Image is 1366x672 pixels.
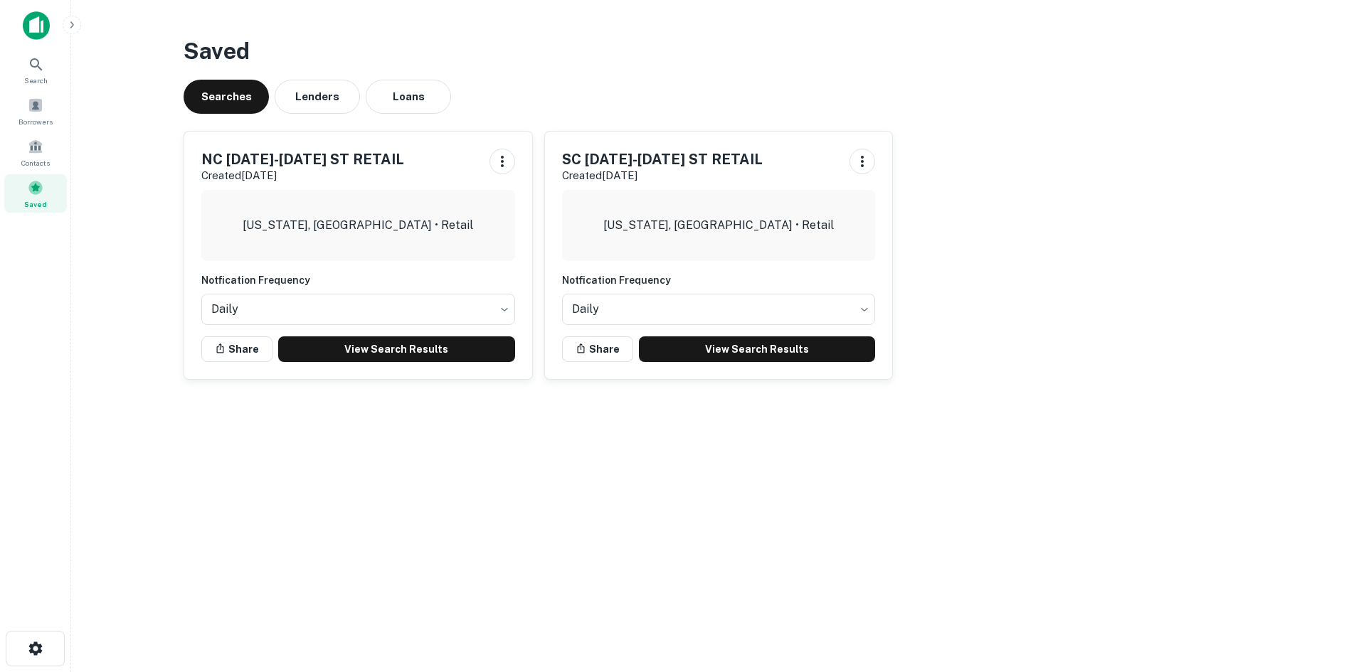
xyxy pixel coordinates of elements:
span: Search [24,75,48,86]
a: Borrowers [4,92,67,130]
span: Contacts [21,157,50,169]
a: View Search Results [639,336,876,362]
span: Borrowers [18,116,53,127]
h6: Notfication Frequency [562,272,876,288]
span: Saved [24,198,47,210]
a: View Search Results [278,336,515,362]
a: Saved [4,174,67,213]
button: Share [201,336,272,362]
a: Contacts [4,133,67,171]
p: Created [DATE] [562,167,763,184]
p: Created [DATE] [201,167,404,184]
a: Search [4,50,67,89]
button: Loans [366,80,451,114]
button: Share [562,336,633,362]
div: Without label [201,289,515,329]
p: [US_STATE], [GEOGRAPHIC_DATA] • Retail [603,217,834,234]
iframe: Chat Widget [1295,558,1366,626]
button: Lenders [275,80,360,114]
h6: Notfication Frequency [201,272,515,288]
img: capitalize-icon.png [23,11,50,40]
h5: SC [DATE]-[DATE] ST RETAIL [562,149,763,170]
button: Searches [184,80,269,114]
div: Without label [562,289,876,329]
h5: NC [DATE]-[DATE] ST RETAIL [201,149,404,170]
h3: Saved [184,34,1254,68]
p: [US_STATE], [GEOGRAPHIC_DATA] • Retail [243,217,473,234]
